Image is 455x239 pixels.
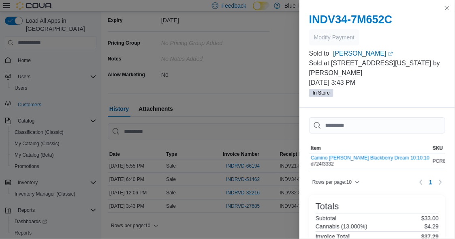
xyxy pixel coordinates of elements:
[309,78,445,88] p: [DATE] 3:43 PM
[314,33,355,41] span: Modify Payment
[416,177,426,187] button: Previous page
[388,52,393,56] svg: External link
[313,89,330,97] span: In Store
[312,179,352,185] span: Rows per page : 10
[316,223,367,230] h6: Cannabis (13.000%)
[421,215,439,222] p: $33.00
[309,89,333,97] span: In Store
[311,145,321,151] span: Item
[436,177,445,187] button: Next page
[429,178,432,186] span: 1
[425,223,439,230] p: $4.29
[309,117,445,133] input: This is a search bar. As you type, the results lower in the page will automatically filter.
[309,13,445,26] h2: INDV34-7M652C
[426,176,436,189] button: Page 1 of 1
[316,202,339,211] h3: Totals
[311,155,429,161] button: Camino [PERSON_NAME] Blackberry Dream 10:10:10
[416,176,445,189] nav: Pagination for table: MemoryTable from EuiInMemoryTable
[442,3,452,13] button: Close this dialog
[433,145,443,151] span: SKU
[309,58,445,78] p: Sold at [STREET_ADDRESS][US_STATE] by [PERSON_NAME]
[426,176,436,189] ul: Pagination for table: MemoryTable from EuiInMemoryTable
[309,143,431,153] button: Item
[316,215,336,222] h6: Subtotal
[309,29,359,45] button: Modify Payment
[333,49,445,58] a: [PERSON_NAME]External link
[309,49,331,58] div: Sold to
[309,177,363,187] button: Rows per page:10
[311,155,429,167] div: d724f3332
